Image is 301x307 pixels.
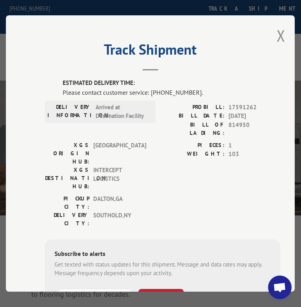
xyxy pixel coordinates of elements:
[163,150,225,159] label: WEIGHT:
[163,103,225,112] label: PROBILL:
[229,103,281,112] span: 17591262
[163,112,225,121] label: BILL DATE:
[229,141,281,150] span: 1
[229,150,281,159] span: 103
[45,141,89,166] label: XGS ORIGIN HUB:
[45,211,89,228] label: DELIVERY CITY:
[138,289,184,305] button: SUBSCRIBE
[58,289,132,305] input: Phone Number
[163,121,225,137] label: BILL OF LADING:
[45,44,256,59] h2: Track Shipment
[54,249,271,260] div: Subscribe to alerts
[45,166,89,191] label: XGS DESTINATION HUB:
[94,166,147,191] span: INTERCEPT LOGISTICS
[47,103,92,121] label: DELIVERY INFORMATION:
[63,88,280,97] div: Please contact customer service: [PHONE_NUMBER].
[63,79,280,88] label: ESTIMATED DELIVERY TIME:
[229,112,281,121] span: [DATE]
[54,260,271,278] div: Get texted with status updates for this shipment. Message and data rates may apply. Message frequ...
[163,141,225,150] label: PIECES:
[96,103,149,121] span: Arrived at Destination Facility
[229,121,281,137] span: 814950
[45,195,89,211] label: PICKUP CITY:
[94,211,147,228] span: SOUTHOLD , NY
[94,141,147,166] span: [GEOGRAPHIC_DATA]
[94,195,147,211] span: DALTON , GA
[268,276,292,299] div: Open chat
[277,25,285,46] button: Close modal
